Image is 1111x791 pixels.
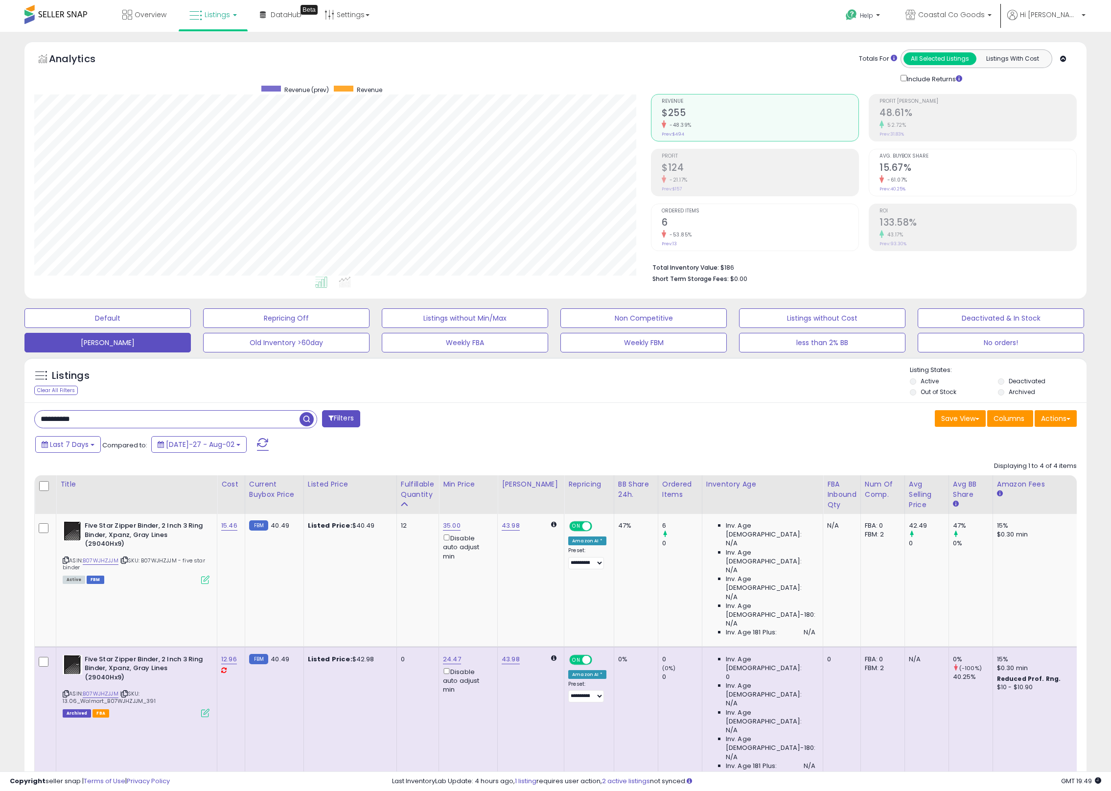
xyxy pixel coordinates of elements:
a: Privacy Policy [127,776,170,786]
div: 42.49 [909,521,949,530]
span: Last 7 Days [50,440,89,449]
small: 52.72% [884,121,906,129]
small: Prev: $494 [662,131,684,137]
a: Terms of Use [84,776,125,786]
b: Reduced Prof. Rng. [997,675,1061,683]
span: Inv. Age [DEMOGRAPHIC_DATA]: [726,681,815,699]
a: 12.96 [221,654,237,664]
span: | SKU: 13.06_Walmart_B07WJHZJJM_391 [63,690,156,704]
small: 43.17% [884,231,903,238]
img: 41+et42eopS._SL40_.jpg [63,655,82,675]
h5: Listings [52,369,90,383]
div: 6 [662,521,702,530]
span: Inv. Age [DEMOGRAPHIC_DATA]: [726,655,815,673]
img: 41+et42eopS._SL40_.jpg [63,521,82,541]
div: 0% [953,655,993,664]
a: 2 active listings [602,776,650,786]
span: N/A [726,539,738,548]
small: Prev: 31.83% [880,131,904,137]
span: Overview [135,10,166,20]
span: N/A [804,628,815,637]
div: FBM: 2 [865,664,897,673]
span: Inv. Age [DEMOGRAPHIC_DATA]: [726,548,815,566]
div: Preset: [568,681,606,703]
b: Five Star Zipper Binder, 2 Inch 3 Ring Binder, Xpanz, Gray Lines (29040Hx9) [85,655,204,685]
span: N/A [726,726,738,735]
span: DataHub [271,10,301,20]
span: Revenue [357,86,382,94]
button: Weekly FBM [560,333,727,352]
h2: 6 [662,217,858,230]
h2: $124 [662,162,858,175]
i: Get Help [845,9,857,21]
div: [PERSON_NAME] [502,479,560,489]
span: Ordered Items [662,209,858,214]
span: 40.49 [271,654,289,664]
div: Title [60,479,213,489]
div: Disable auto adjust min [443,533,490,561]
label: Deactivated [1009,377,1045,385]
div: ASIN: [63,521,209,583]
h2: $255 [662,107,858,120]
button: Default [24,308,191,328]
div: Tooltip anchor [301,5,318,15]
span: Inv. Age 181 Plus: [726,762,777,770]
span: Revenue [662,99,858,104]
span: Avg. Buybox Share [880,154,1076,159]
div: FBM: 2 [865,530,897,539]
button: Old Inventory >60day [203,333,370,352]
small: Amazon Fees. [997,489,1003,498]
span: N/A [804,762,815,770]
span: Profit [PERSON_NAME] [880,99,1076,104]
div: $10 - $10.90 [997,683,1078,692]
div: 47% [618,521,650,530]
span: ROI [880,209,1076,214]
span: Inv. Age [DEMOGRAPHIC_DATA]-180: [726,602,815,619]
div: Clear All Filters [34,386,78,395]
button: less than 2% BB [739,333,905,352]
div: Cost [221,479,241,489]
a: 15.46 [221,521,237,531]
span: $0.00 [730,274,747,283]
p: Listing States: [910,366,1087,375]
div: Last InventoryLab Update: 4 hours ago, requires user action, not synced. [392,777,1102,786]
div: Displaying 1 to 4 of 4 items [994,462,1077,471]
div: Current Buybox Price [249,479,300,500]
label: Active [921,377,939,385]
button: Repricing Off [203,308,370,328]
span: N/A [726,699,738,708]
span: Listings [205,10,230,20]
div: Repricing [568,479,610,489]
small: Prev: 13 [662,241,677,247]
span: | SKU: B07WJHZJJM - five star binder [63,557,205,571]
span: N/A [726,753,738,762]
small: Avg BB Share. [953,500,959,509]
div: $0.30 min [997,664,1078,673]
div: Preset: [568,547,606,569]
a: 1 listing [515,776,536,786]
div: Amazon AI * [568,536,606,545]
span: N/A [726,619,738,628]
span: Inv. Age [DEMOGRAPHIC_DATA]: [726,521,815,539]
button: Last 7 Days [35,436,101,453]
span: Help [860,11,873,20]
small: -53.85% [666,231,692,238]
button: Listings With Cost [976,52,1049,65]
span: Profit [662,154,858,159]
h2: 15.67% [880,162,1076,175]
button: Deactivated & In Stock [918,308,1084,328]
div: 15% [997,521,1078,530]
div: Listed Price [308,479,393,489]
span: FBA [93,709,109,718]
div: $0.30 min [997,530,1078,539]
div: 12 [401,521,431,530]
div: 0 [662,655,702,664]
small: Prev: 93.30% [880,241,906,247]
div: FBA inbound Qty [827,479,856,510]
div: 15% [997,655,1078,664]
span: OFF [591,522,606,531]
small: (-100%) [959,664,982,672]
b: Total Inventory Value: [652,263,719,272]
a: B07WJHZJJM [83,557,118,565]
span: ON [570,522,582,531]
